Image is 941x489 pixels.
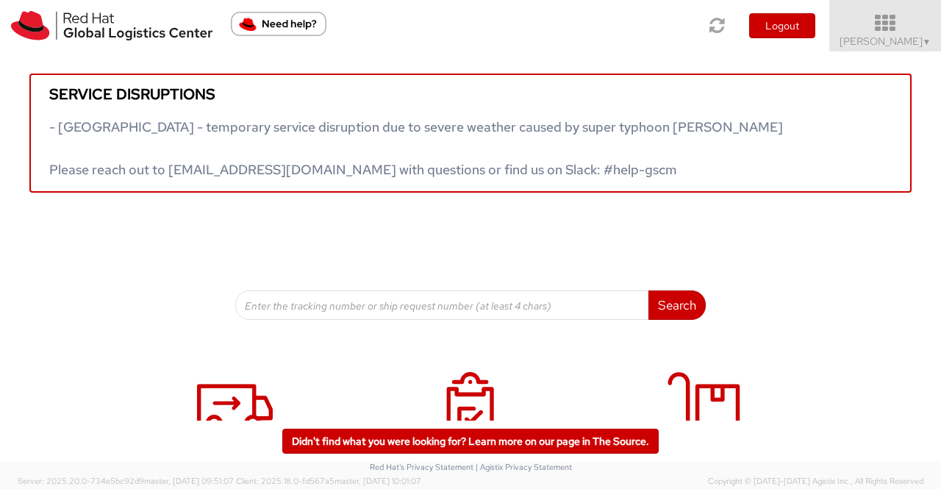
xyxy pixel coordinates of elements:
[236,476,421,486] span: Client: 2025.18.0-fd567a5
[11,11,212,40] img: rh-logistics-00dfa346123c4ec078e1.svg
[49,86,892,102] h5: Service disruptions
[18,476,234,486] span: Server: 2025.20.0-734e5bc92d9
[370,462,473,472] a: Red Hat's Privacy Statement
[29,74,912,193] a: Service disruptions - [GEOGRAPHIC_DATA] - temporary service disruption due to severe weather caus...
[840,35,931,48] span: [PERSON_NAME]
[235,290,649,320] input: Enter the tracking number or ship request number (at least 4 chars)
[282,429,659,454] a: Didn't find what you were looking for? Learn more on our page in The Source.
[334,476,421,486] span: master, [DATE] 10:01:07
[144,476,234,486] span: master, [DATE] 09:51:07
[749,13,815,38] button: Logout
[708,476,923,488] span: Copyright © [DATE]-[DATE] Agistix Inc., All Rights Reserved
[231,12,326,36] button: Need help?
[648,290,706,320] button: Search
[476,462,572,472] a: | Agistix Privacy Statement
[923,36,931,48] span: ▼
[49,118,783,178] span: - [GEOGRAPHIC_DATA] - temporary service disruption due to severe weather caused by super typhoon ...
